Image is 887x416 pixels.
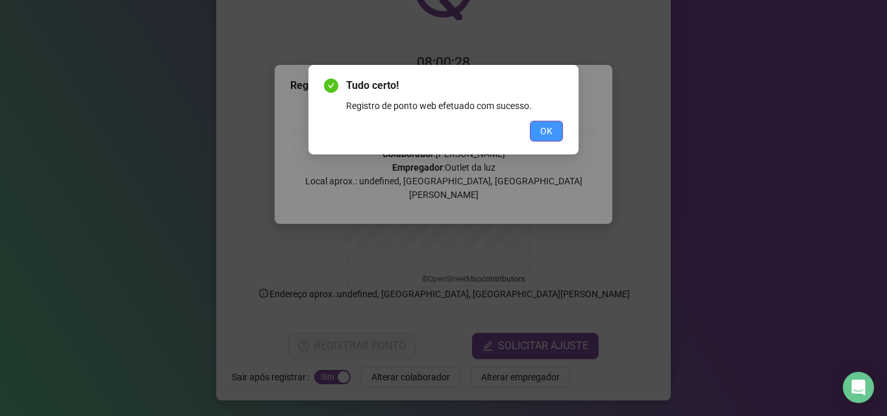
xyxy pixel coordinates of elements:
[346,78,563,93] span: Tudo certo!
[346,99,563,113] div: Registro de ponto web efetuado com sucesso.
[530,121,563,141] button: OK
[540,124,553,138] span: OK
[843,372,874,403] div: Open Intercom Messenger
[324,79,338,93] span: check-circle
